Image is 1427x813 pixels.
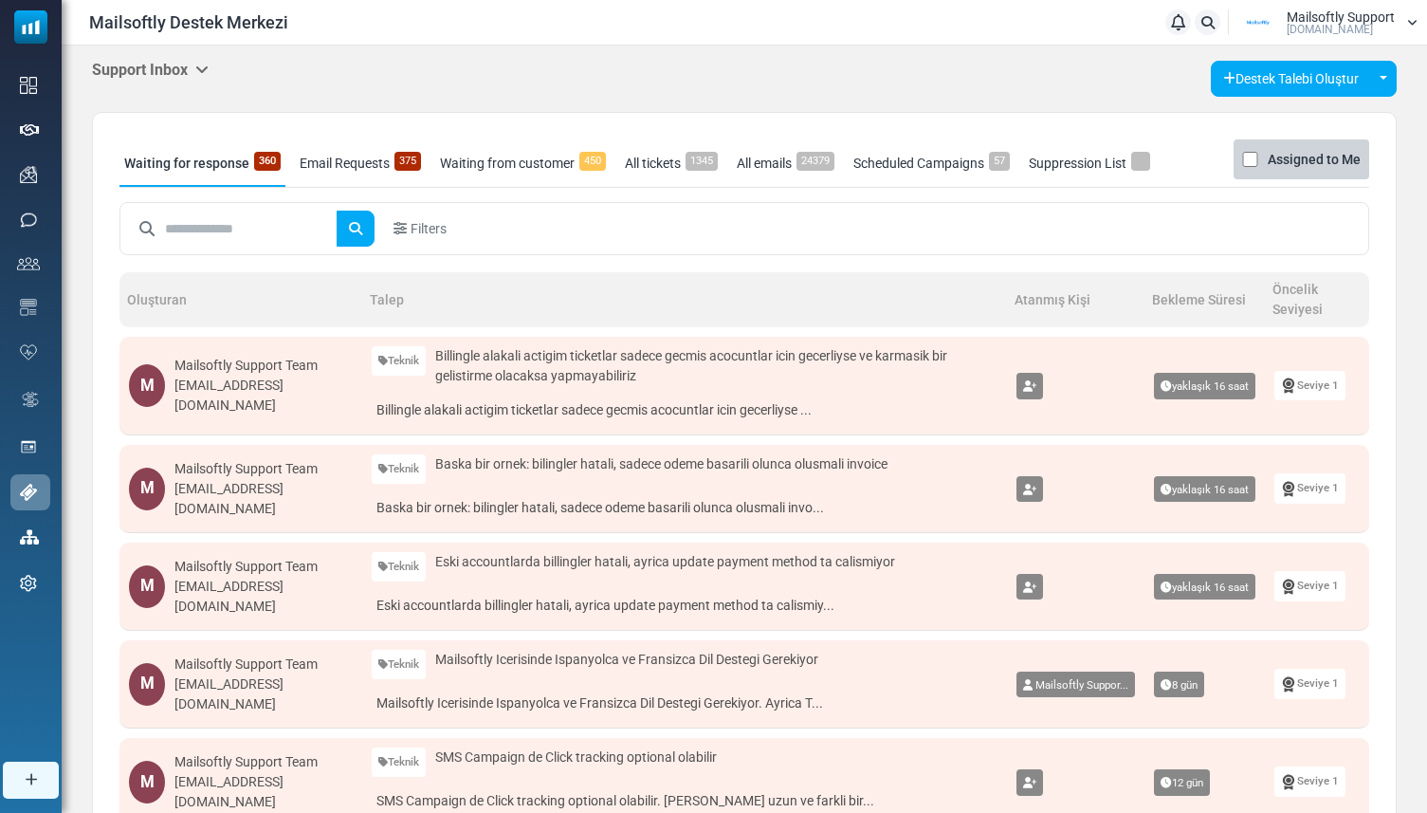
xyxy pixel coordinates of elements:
th: Talep [362,272,1007,327]
div: M [129,663,165,706]
div: [EMAIL_ADDRESS][DOMAIN_NAME] [174,577,353,617]
span: Filters [411,219,447,239]
th: Öncelik Seviyesi [1265,272,1369,327]
div: M [129,565,165,608]
a: All emails24379 [732,139,839,187]
img: sms-icon.png [20,212,37,229]
span: Mailsoftly Suppor... [1035,678,1128,692]
span: Mailsoftly Destek Merkezi [89,9,288,35]
img: domain-health-icon.svg [20,344,37,360]
span: yaklaşık 16 saat [1154,373,1255,399]
a: Scheduled Campaigns57 [849,139,1015,187]
a: Eski accountlarda billingler hatali, ayrica update payment method ta calismiy... [372,591,997,620]
a: Teknik [372,346,426,376]
a: Mailsoftly Icerisinde Ispanyolca ve Fransizca Dil Destegi Gerekiyor. Ayrica T... [372,689,997,718]
a: Destek Talebi Oluştur [1211,61,1371,97]
a: Seviye 1 [1274,571,1345,601]
div: [EMAIL_ADDRESS][DOMAIN_NAME] [174,674,353,714]
th: Bekleme Süresi [1144,272,1265,327]
div: M [129,761,165,804]
div: [EMAIL_ADDRESS][DOMAIN_NAME] [174,772,353,812]
a: Seviye 1 [1274,371,1345,400]
a: Mailsoftly Suppor... [1016,672,1135,698]
a: Teknik [372,748,426,777]
a: Email Requests375 [295,139,426,187]
img: User Logo [1235,9,1282,37]
img: workflow.svg [20,389,41,411]
div: Mailsoftly Support Team [174,655,353,674]
a: Teknik [372,552,426,582]
span: yaklaşık 16 saat [1154,476,1255,503]
a: Suppression List [1024,139,1155,187]
img: mailsoftly_icon_blue_white.svg [14,10,47,44]
a: Teknik [372,650,426,679]
span: 375 [394,152,421,171]
img: support-icon-active.svg [20,484,37,501]
div: Mailsoftly Support Team [174,557,353,577]
img: contacts-icon.svg [17,257,40,270]
span: 12 gün [1154,769,1210,796]
th: Atanmış Kişi [1007,272,1144,327]
span: 24379 [796,152,834,171]
a: User Logo Mailsoftly Support [DOMAIN_NAME] [1235,9,1418,37]
img: email-templates-icon.svg [20,299,37,316]
span: 8 gün [1154,672,1204,698]
img: dashboard-icon.svg [20,77,37,94]
span: Mailsoftly Support [1287,10,1395,24]
img: landing_pages.svg [20,438,37,455]
span: [DOMAIN_NAME] [1287,24,1373,35]
span: SMS Campaign de Click tracking optional olabilir [435,748,717,767]
h5: Support Inbox [92,61,209,79]
a: Teknik [372,454,426,484]
a: Seviye 1 [1274,669,1345,698]
label: Assigned to Me [1268,148,1361,171]
img: campaigns-icon.png [20,166,37,183]
a: All tickets1345 [620,139,723,187]
div: M [129,364,165,407]
a: Seviye 1 [1274,473,1345,503]
div: [EMAIL_ADDRESS][DOMAIN_NAME] [174,479,353,519]
span: 360 [254,152,281,171]
span: yaklaşık 16 saat [1154,574,1255,601]
span: Billingle alakali actigim ticketlar sadece gecmis acocuntlar icin gecerliyse ve karmasik bir geli... [435,346,997,386]
a: Waiting for response360 [119,139,285,187]
div: [EMAIL_ADDRESS][DOMAIN_NAME] [174,376,353,416]
div: Mailsoftly Support Team [174,356,353,376]
span: Mailsoftly Icerisinde Ispanyolca ve Fransizca Dil Destegi Gerekiyor [435,650,818,670]
a: Baska bir ornek: bilingler hatali, sadece odeme basarili olunca olusmali invo... [372,493,997,523]
div: Mailsoftly Support Team [174,752,353,772]
a: Billingle alakali actigim ticketlar sadece gecmis acocuntlar icin gecerliyse ... [372,396,997,425]
span: Baska bir ornek: bilingler hatali, sadece odeme basarili olunca olusmali invoice [435,454,887,474]
span: 57 [989,152,1010,171]
div: M [129,468,165,510]
img: settings-icon.svg [20,575,37,592]
a: Waiting from customer450 [435,139,611,187]
span: Eski accountlarda billingler hatali, ayrica update payment method ta calismiyor [435,552,895,572]
span: 1345 [686,152,718,171]
th: Oluşturan [119,272,362,327]
a: Seviye 1 [1274,767,1345,796]
span: 450 [579,152,606,171]
div: Mailsoftly Support Team [174,459,353,479]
